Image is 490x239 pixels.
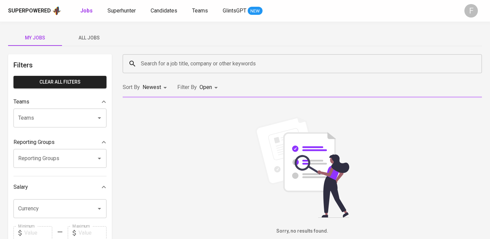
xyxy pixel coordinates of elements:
[8,6,61,16] a: Superpoweredapp logo
[19,78,101,86] span: Clear All filters
[66,34,112,42] span: All Jobs
[123,83,140,91] p: Sort By
[52,6,61,16] img: app logo
[95,154,104,163] button: Open
[200,84,212,90] span: Open
[95,204,104,213] button: Open
[13,95,106,109] div: Teams
[108,7,137,15] a: Superhunter
[143,83,161,91] p: Newest
[13,98,29,106] p: Teams
[200,81,220,94] div: Open
[13,76,106,88] button: Clear All filters
[13,138,55,146] p: Reporting Groups
[151,7,177,14] span: Candidates
[192,7,208,14] span: Teams
[151,7,179,15] a: Candidates
[13,60,106,70] h6: Filters
[80,7,93,14] b: Jobs
[192,7,209,15] a: Teams
[13,180,106,194] div: Salary
[248,8,263,14] span: NEW
[177,83,197,91] p: Filter By
[12,34,58,42] span: My Jobs
[223,7,263,15] a: GlintsGPT NEW
[8,7,51,15] div: Superpowered
[464,4,478,18] div: F
[252,117,353,218] img: file_searching.svg
[13,183,28,191] p: Salary
[13,136,106,149] div: Reporting Groups
[95,113,104,123] button: Open
[123,228,482,235] h6: Sorry, no results found.
[80,7,94,15] a: Jobs
[143,81,169,94] div: Newest
[108,7,136,14] span: Superhunter
[223,7,246,14] span: GlintsGPT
